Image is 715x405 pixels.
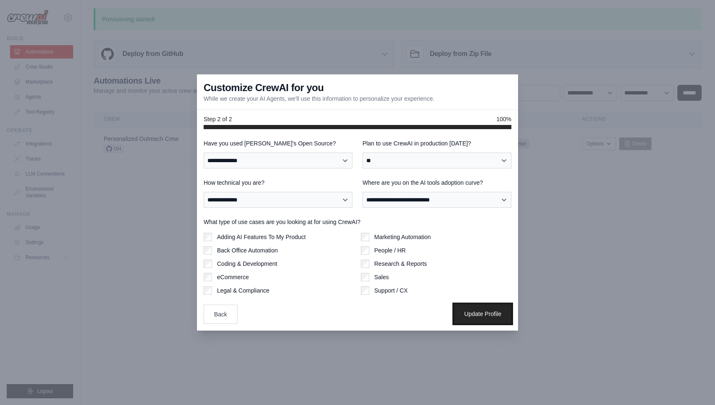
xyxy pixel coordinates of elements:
[217,286,269,295] label: Legal & Compliance
[496,115,511,123] span: 100%
[217,273,249,281] label: eCommerce
[204,115,232,123] span: Step 2 of 2
[217,246,278,255] label: Back Office Automation
[204,139,352,148] label: Have you used [PERSON_NAME]'s Open Source?
[217,233,306,241] label: Adding AI Features To My Product
[363,178,511,187] label: Where are you on the AI tools adoption curve?
[374,246,406,255] label: People / HR
[374,286,408,295] label: Support / CX
[374,233,431,241] label: Marketing Automation
[204,178,352,187] label: How technical you are?
[363,139,511,148] label: Plan to use CrewAI in production [DATE]?
[374,273,389,281] label: Sales
[204,81,324,94] h3: Customize CrewAI for you
[204,218,511,226] label: What type of use cases are you looking at for using CrewAI?
[204,305,237,324] button: Back
[204,94,434,103] p: While we create your AI Agents, we'll use this information to personalize your experience.
[217,260,277,268] label: Coding & Development
[374,260,427,268] label: Research & Reports
[454,304,511,323] button: Update Profile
